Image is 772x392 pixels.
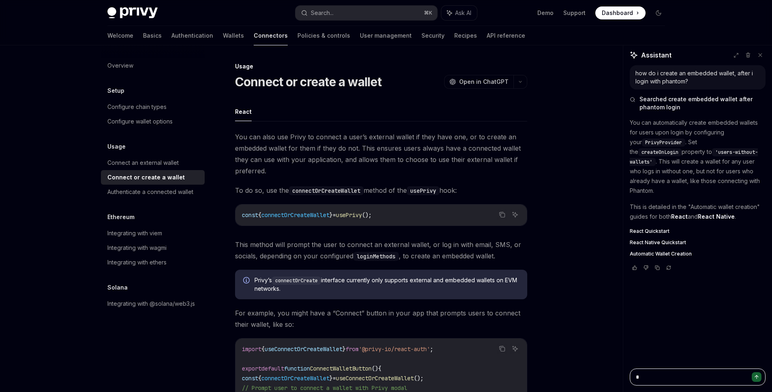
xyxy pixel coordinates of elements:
h5: Ethereum [107,212,135,222]
span: export [242,365,261,372]
span: { [261,345,265,353]
a: Integrating with viem [101,226,205,241]
span: // Prompt user to connect a wallet with Privy modal [242,384,407,392]
a: Dashboard [595,6,646,19]
button: Ask AI [510,209,520,220]
span: connectOrCreateWallet [261,211,329,219]
span: { [378,365,381,372]
div: Integrating with ethers [107,258,167,267]
span: Dashboard [602,9,633,17]
span: createOnLogin [642,149,678,156]
a: Connect an external wallet [101,156,205,170]
span: To do so, use the method of the hook: [235,185,527,196]
a: Connectors [254,26,288,45]
span: useConnectOrCreateWallet [336,375,414,382]
div: Configure chain types [107,102,167,112]
span: import [242,345,261,353]
span: Searched create embedded wallet after phantom login [639,95,766,111]
h5: Setup [107,86,124,96]
div: Authenticate a connected wallet [107,187,193,197]
div: Configure wallet options [107,117,173,126]
a: Support [563,9,586,17]
span: } [342,345,346,353]
a: User management [360,26,412,45]
a: Integrating with ethers [101,255,205,270]
span: Open in ChatGPT [459,78,509,86]
button: Send message [752,372,761,382]
span: const [242,211,258,219]
a: Authenticate a connected wallet [101,185,205,199]
span: default [261,365,284,372]
a: Configure wallet options [101,114,205,129]
a: Integrating with wagmi [101,241,205,255]
span: } [329,211,333,219]
a: Policies & controls [297,26,350,45]
div: how do i create an embedded wallet, after i login with phantom? [635,69,760,85]
a: Integrating with @solana/web3.js [101,296,205,311]
svg: Info [243,277,251,285]
button: Copy the contents from the code block [497,343,507,354]
a: Configure chain types [101,100,205,114]
a: Demo [537,9,554,17]
a: Recipes [454,26,477,45]
p: You can automatically create embedded wallets for users upon login by configuring your . Set the ... [630,118,766,196]
a: Authentication [171,26,213,45]
code: connectOrCreateWallet [289,186,364,195]
h5: Usage [107,142,126,151]
span: (); [414,375,423,382]
span: Automatic Wallet Creation [630,251,692,257]
span: This method will prompt the user to connect an external wallet, or log in with email, SMS, or soc... [235,239,527,262]
a: API reference [487,26,525,45]
span: Privy’s interface currently only supports external and embedded wallets on EVM networks. [254,276,519,293]
span: ⌘ K [424,10,432,16]
div: Integrating with wagmi [107,243,167,253]
h1: Connect or create a wallet [235,75,382,89]
a: Basics [143,26,162,45]
span: = [333,375,336,382]
span: React Native Quickstart [630,239,686,246]
span: Ask AI [455,9,471,17]
button: Searched create embedded wallet after phantom login [630,95,766,111]
code: connectOrCreate [272,277,321,285]
a: Welcome [107,26,133,45]
a: Wallets [223,26,244,45]
a: React Quickstart [630,228,766,234]
a: React [671,213,688,220]
div: Connect an external wallet [107,158,179,168]
span: = [333,211,336,219]
img: dark logo [107,7,158,19]
span: usePrivy [336,211,362,219]
span: useConnectOrCreateWallet [265,345,342,353]
a: Overview [101,58,205,73]
span: (); [362,211,372,219]
span: ; [430,345,433,353]
a: Security [421,26,445,45]
span: const [242,375,258,382]
button: Search...⌘K [295,6,437,20]
span: Assistant [641,50,671,60]
span: ConnectWalletButton [310,365,372,372]
button: Ask AI [510,343,520,354]
span: { [258,211,261,219]
div: Search... [311,8,334,18]
a: React Native [698,213,735,220]
button: React [235,102,252,121]
div: Usage [235,62,527,70]
p: This is detailed in the "Automatic wallet creation" guides for both and . [630,202,766,222]
a: Automatic Wallet Creation [630,251,766,257]
span: You can also use Privy to connect a user’s external wallet if they have one, or to create an embe... [235,131,527,177]
button: Open in ChatGPT [444,75,513,89]
span: from [346,345,359,353]
div: Connect or create a wallet [107,173,185,182]
button: Copy the contents from the code block [497,209,507,220]
span: For example, you might have a “Connect” button in your app that prompts users to connect their wa... [235,307,527,330]
code: loginMethods [353,252,399,261]
div: Overview [107,61,133,70]
span: '@privy-io/react-auth' [359,345,430,353]
span: () [372,365,378,372]
span: { [258,375,261,382]
span: PrivyProvider [645,139,682,146]
span: React Quickstart [630,228,669,234]
a: Connect or create a wallet [101,170,205,185]
span: function [284,365,310,372]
